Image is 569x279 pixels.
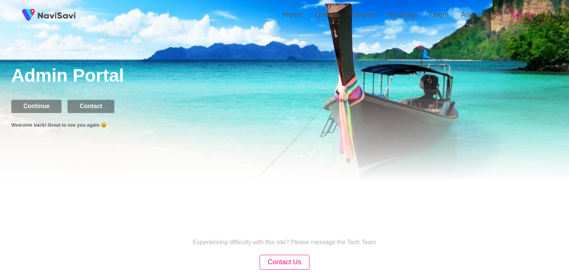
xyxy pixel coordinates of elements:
button: Continue [11,100,62,113]
p: Experiencing difficulty with this site? Please message the Tech Team [193,239,376,246]
button: Contact Us [260,255,309,270]
button: Sign Out [502,8,544,23]
button: Contact [68,100,114,113]
a: Continue [11,103,68,109]
a: Contact Us [260,259,309,265]
a: Contact [68,103,120,109]
h1: Admin Portal [11,65,569,88]
img: fireSpot [38,11,75,19]
img: fireSpot [19,6,38,25]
